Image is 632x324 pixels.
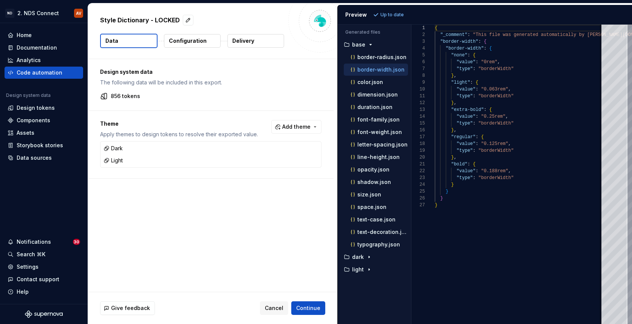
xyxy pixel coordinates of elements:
p: line-height.json [357,154,400,160]
div: Search ⌘K [17,251,45,258]
span: "light" [451,80,470,85]
p: letter-spacing.json [357,142,408,148]
span: 30 [73,239,80,245]
div: Design system data [6,92,51,98]
span: : [478,39,481,44]
p: The following data will be included in this export. [100,79,321,86]
span: "bold" [451,162,467,167]
button: Cancel [260,301,288,315]
div: 6 [411,59,425,65]
p: dimension.json [357,92,398,98]
button: shadow.json [344,178,408,186]
button: ND2. NDS ConnectAV [2,5,86,21]
button: Contact support [5,273,83,285]
span: "regular" [451,134,476,140]
span: : [470,80,473,85]
button: Help [5,286,83,298]
span: "value" [456,168,475,174]
div: Components [17,117,50,124]
button: dimension.json [344,90,408,99]
a: Documentation [5,42,83,54]
p: 856 tokens [111,92,140,100]
span: Cancel [265,304,283,312]
div: 18 [411,140,425,147]
button: Add theme [271,120,321,134]
button: light [341,265,408,274]
span: "borderWidth" [478,93,514,99]
div: 2. NDS Connect [17,9,59,17]
span: { [484,39,486,44]
div: 16 [411,127,425,134]
a: Design tokens [5,102,83,114]
button: base [341,40,408,49]
p: text-case.json [357,217,396,223]
button: opacity.json [344,165,408,174]
span: "border-width" [440,39,478,44]
button: Notifications30 [5,236,83,248]
span: { [489,46,492,51]
span: "0.25rem" [481,114,505,119]
div: 21 [411,161,425,168]
div: Code automation [17,69,62,76]
span: : [473,93,476,99]
div: 3 [411,38,425,45]
div: Storybook stories [17,142,63,149]
div: Contact support [17,276,59,283]
span: "borderWidth" [478,121,514,126]
p: Theme [100,120,258,128]
a: Code automation [5,67,83,79]
button: Configuration [164,34,221,48]
span: "0.125rem" [481,141,508,146]
button: Search ⌘K [5,248,83,260]
span: "type" [456,121,473,126]
span: "border-width" [446,46,484,51]
p: Generated files [345,29,403,35]
div: 9 [411,79,425,86]
div: 11 [411,93,425,100]
div: 13 [411,106,425,113]
div: Data sources [17,154,52,162]
span: , [508,141,511,146]
p: base [352,42,365,48]
span: "borderWidth" [478,175,514,181]
div: Dark [104,145,123,152]
span: "type" [456,148,473,153]
p: size.json [357,192,381,198]
span: { [476,80,478,85]
span: : [476,141,478,146]
span: "0.063rem" [481,87,508,92]
p: text-decoration.json [357,229,408,235]
div: 17 [411,134,425,140]
div: 2 [411,31,425,38]
div: 23 [411,174,425,181]
button: border-radius.json [344,53,408,61]
div: Documentation [17,44,57,51]
span: "type" [456,93,473,99]
div: Preview [345,11,367,19]
div: Light [104,157,123,164]
div: 24 [411,181,425,188]
span: } [440,196,443,201]
span: : [473,148,476,153]
span: "none" [451,53,467,58]
div: 14 [411,113,425,120]
button: color.json [344,78,408,86]
p: Style Dictionary - LOCKED [100,16,180,25]
button: font-family.json [344,115,408,124]
button: typography.json [344,240,408,249]
div: Assets [17,129,34,137]
span: : [484,107,486,112]
div: 10 [411,86,425,93]
a: Storybook stories [5,139,83,151]
button: border-width.json [344,65,408,74]
a: Components [5,114,83,126]
p: Configuration [169,37,207,45]
button: Give feedback [100,301,155,315]
svg: Supernova Logo [25,310,63,318]
div: 8 [411,72,425,79]
span: } [451,100,454,106]
span: , [497,59,500,65]
div: Help [17,288,29,296]
span: : [476,59,478,65]
div: 20 [411,154,425,161]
